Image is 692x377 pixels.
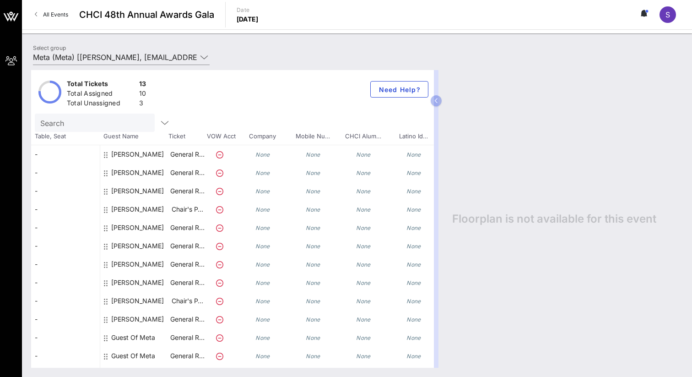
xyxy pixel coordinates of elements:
label: Select group [33,44,66,51]
span: CHCI 48th Annual Awards Gala [79,8,214,22]
div: Total Tickets [67,79,135,91]
i: None [356,188,371,195]
i: None [306,316,320,323]
i: None [255,316,270,323]
a: All Events [29,7,74,22]
p: [DATE] [237,15,259,24]
div: - [31,200,100,219]
i: None [255,151,270,158]
p: Date [237,5,259,15]
div: Guest Of Meta [111,347,155,365]
span: All Events [43,11,68,18]
div: 3 [139,98,146,110]
span: Latino Id… [388,132,438,141]
i: None [306,243,320,250]
button: Need Help? [370,81,428,98]
i: None [406,316,421,323]
p: General R… [169,182,205,200]
div: Carlos Gutierrez [111,145,164,164]
div: Jesse Nichols [111,219,164,237]
i: None [255,353,270,360]
p: Chair's P… [169,292,205,310]
span: CHCI Alum… [338,132,388,141]
i: None [356,279,371,286]
span: Guest Name [100,132,168,141]
div: 10 [139,89,146,100]
i: None [306,353,320,360]
i: None [356,224,371,231]
div: Maddie Fumi [111,237,164,255]
span: S [665,10,670,19]
i: None [255,279,270,286]
i: None [306,151,320,158]
i: None [306,298,320,305]
i: None [406,353,421,360]
i: None [306,206,320,213]
i: None [255,261,270,268]
i: None [255,169,270,176]
i: None [356,169,371,176]
div: - [31,237,100,255]
i: None [255,243,270,250]
i: None [406,261,421,268]
i: None [306,224,320,231]
div: - [31,347,100,365]
div: - [31,273,100,292]
div: Ebony Simpson [111,200,164,219]
div: S [660,6,676,23]
div: Total Unassigned [67,98,135,110]
i: None [306,334,320,341]
i: None [306,188,320,195]
span: Ticket [168,132,205,141]
i: None [255,188,270,195]
div: Total Assigned [67,89,135,100]
p: General R… [169,310,205,328]
p: General R… [169,255,205,273]
i: None [356,316,371,323]
div: 13 [139,79,146,91]
div: - [31,164,100,182]
p: General R… [169,237,205,255]
p: General R… [169,273,205,292]
p: Chair's P… [169,200,205,219]
div: Rosa Mendoza [111,273,164,292]
i: None [306,279,320,286]
div: - [31,145,100,164]
i: None [255,224,270,231]
div: - [31,292,100,310]
i: None [255,298,270,305]
i: None [356,334,371,341]
p: General R… [169,328,205,347]
div: Guest Of Meta [111,328,155,347]
i: None [356,243,371,250]
div: Mirella Manilla [111,255,164,273]
i: None [406,188,421,195]
div: - [31,255,100,273]
i: None [255,334,270,341]
i: None [306,169,320,176]
span: Company [237,132,287,141]
div: - [31,310,100,328]
i: None [356,298,371,305]
i: None [406,224,421,231]
i: None [306,261,320,268]
i: None [406,206,421,213]
i: None [356,151,371,158]
i: None [406,279,421,286]
p: General R… [169,164,205,182]
div: Shelly Marc [111,292,164,310]
div: - [31,219,100,237]
i: None [406,169,421,176]
i: None [356,206,371,213]
span: Floorplan is not available for this event [452,212,656,226]
div: Sonia Gill [111,310,164,328]
div: Costa Costidis [111,182,164,200]
span: Mobile Nu… [287,132,338,141]
p: General R… [169,347,205,365]
i: None [406,298,421,305]
i: None [356,261,371,268]
p: General R… [169,219,205,237]
span: VOW Acct [205,132,237,141]
div: Chris Randle [111,164,164,182]
i: None [406,151,421,158]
